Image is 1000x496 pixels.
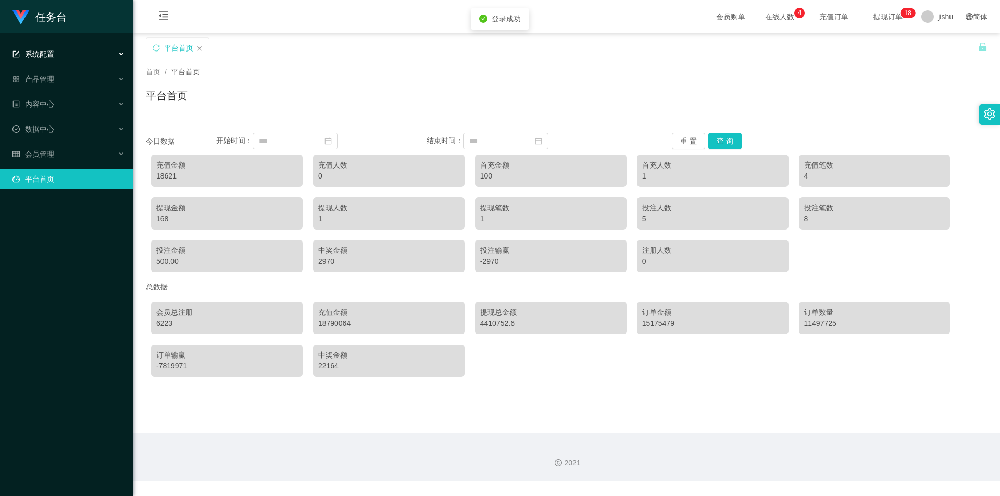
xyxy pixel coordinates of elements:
div: 订单金额 [642,307,783,318]
i: 图标: setting [984,108,995,120]
div: 订单输赢 [156,350,297,361]
span: 开始时间： [216,136,253,145]
div: 充值人数 [318,160,459,171]
div: 500.00 [156,256,297,267]
div: 投注输赢 [480,245,621,256]
span: 登录成功 [492,15,521,23]
div: 投注笔数 [804,202,945,213]
span: 会员管理 [12,150,54,158]
span: 充值订单 [814,13,854,20]
i: icon: check-circle [479,15,488,23]
span: 系统配置 [12,50,54,58]
i: 图标: table [12,150,20,158]
div: 8 [804,213,945,224]
div: 平台首页 [164,38,193,58]
img: logo.9652507e.png [12,10,29,25]
div: 充值金额 [156,160,297,171]
div: 充值金额 [318,307,459,318]
div: 22164 [318,361,459,372]
a: 任务台 [12,12,67,21]
div: 4410752.6 [480,318,621,329]
div: 提现金额 [156,202,297,213]
i: 图标: close [196,45,203,52]
div: 注册人数 [642,245,783,256]
div: 今日数据 [146,136,216,147]
div: 投注金额 [156,245,297,256]
i: 图标: appstore-o [12,75,20,83]
div: 2970 [318,256,459,267]
div: 11497725 [804,318,945,329]
span: / [165,68,167,76]
div: 中奖金额 [318,350,459,361]
i: 图标: profile [12,100,20,108]
h1: 平台首页 [146,88,187,104]
div: 提现笔数 [480,202,621,213]
div: 首充金额 [480,160,621,171]
div: 168 [156,213,297,224]
span: 平台首页 [171,68,200,76]
p: 8 [908,8,911,18]
div: 6223 [156,318,297,329]
div: 4 [804,171,945,182]
div: 订单数量 [804,307,945,318]
i: 图标: sync [153,44,160,52]
div: 0 [318,171,459,182]
div: 提现总金额 [480,307,621,318]
div: 总数据 [146,277,988,297]
div: 1 [642,171,783,182]
p: 4 [798,8,802,18]
div: 18621 [156,171,297,182]
a: 图标: dashboard平台首页 [12,169,125,189]
i: 图标: unlock [978,42,988,52]
i: 图标: form [12,50,20,58]
i: 图标: calendar [324,137,332,145]
span: 内容中心 [12,100,54,108]
div: 提现人数 [318,202,459,213]
div: -7819971 [156,361,297,372]
i: 图标: copyright [555,459,562,466]
i: 图标: check-circle-o [12,125,20,133]
p: 1 [905,8,908,18]
span: 提现订单 [868,13,908,20]
i: 图标: global [966,13,973,20]
sup: 4 [794,8,805,18]
button: 重 置 [672,133,705,149]
i: 图标: calendar [535,137,542,145]
div: -2970 [480,256,621,267]
h1: 任务台 [35,1,67,34]
sup: 18 [901,8,916,18]
span: 在线人数 [760,13,799,20]
div: 15175479 [642,318,783,329]
div: 中奖金额 [318,245,459,256]
div: 5 [642,213,783,224]
div: 2021 [142,457,992,468]
span: 结束时间： [427,136,463,145]
div: 首充人数 [642,160,783,171]
div: 充值笔数 [804,160,945,171]
button: 查 询 [708,133,742,149]
div: 1 [480,213,621,224]
div: 18790064 [318,318,459,329]
i: 图标: menu-fold [146,1,181,34]
div: 会员总注册 [156,307,297,318]
div: 100 [480,171,621,182]
span: 数据中心 [12,125,54,133]
span: 产品管理 [12,75,54,83]
div: 0 [642,256,783,267]
div: 1 [318,213,459,224]
div: 投注人数 [642,202,783,213]
span: 首页 [146,68,160,76]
